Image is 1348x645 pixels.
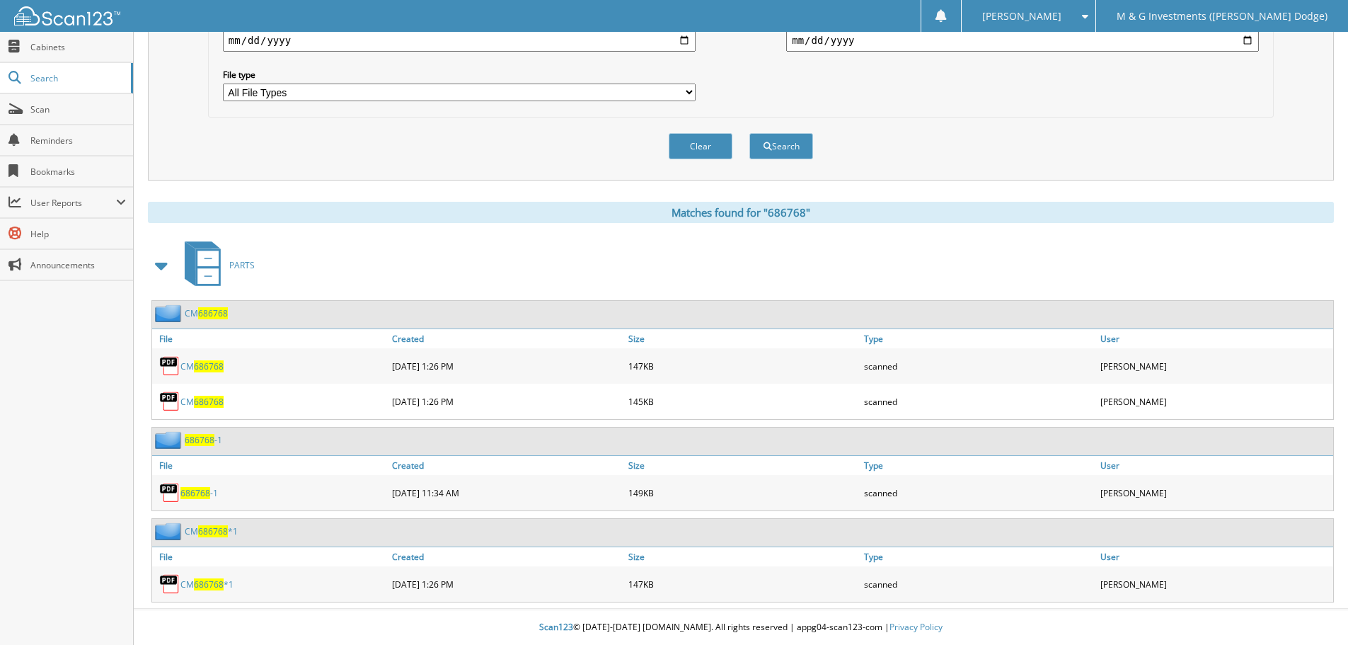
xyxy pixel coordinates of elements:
a: Privacy Policy [889,621,943,633]
div: [PERSON_NAME] [1097,479,1333,507]
a: 686768-1 [185,434,222,446]
input: end [786,29,1259,52]
div: [DATE] 1:26 PM [388,352,625,380]
a: Size [625,547,861,566]
img: PDF.png [159,391,180,412]
div: © [DATE]-[DATE] [DOMAIN_NAME]. All rights reserved | appg04-scan123-com | [134,610,1348,645]
div: [DATE] 1:26 PM [388,387,625,416]
a: CM686768 [185,307,228,319]
span: Cabinets [30,41,126,53]
img: folder2.png [155,523,185,540]
img: PDF.png [159,482,180,503]
span: Announcements [30,259,126,271]
span: 686768 [198,307,228,319]
a: User [1097,547,1333,566]
span: Reminders [30,135,126,147]
a: User [1097,456,1333,475]
img: scan123-logo-white.svg [14,6,120,25]
div: 147KB [625,570,861,598]
div: [DATE] 1:26 PM [388,570,625,598]
a: PARTS [176,237,255,293]
div: [PERSON_NAME] [1097,387,1333,416]
span: Help [30,228,126,240]
a: CM686768*1 [180,578,234,590]
img: PDF.png [159,573,180,595]
div: [DATE] 11:34 AM [388,479,625,507]
a: Created [388,456,625,475]
span: User Reports [30,197,116,209]
a: Created [388,547,625,566]
span: Search [30,72,124,84]
img: PDF.png [159,355,180,377]
span: PARTS [229,259,255,271]
span: Bookmarks [30,166,126,178]
a: Created [388,329,625,348]
a: Type [860,456,1097,475]
span: 686768 [198,525,228,537]
div: 145KB [625,387,861,416]
a: File [152,329,388,348]
input: start [223,29,696,52]
a: File [152,547,388,566]
a: CM686768 [180,396,224,408]
button: Search [749,133,813,159]
img: folder2.png [155,431,185,449]
a: User [1097,329,1333,348]
a: CM686768*1 [185,525,238,537]
label: File type [223,69,696,81]
div: scanned [860,387,1097,416]
iframe: Chat Widget [1277,577,1348,645]
a: Size [625,456,861,475]
span: 686768 [180,487,210,499]
span: 686768 [185,434,214,446]
div: scanned [860,352,1097,380]
a: CM686768 [180,360,224,372]
a: Type [860,547,1097,566]
span: [PERSON_NAME] [982,12,1061,21]
div: scanned [860,570,1097,598]
span: Scan123 [539,621,573,633]
span: 686768 [194,360,224,372]
span: 686768 [194,396,224,408]
span: M & G Investments ([PERSON_NAME] Dodge) [1117,12,1327,21]
div: [PERSON_NAME] [1097,352,1333,380]
a: Type [860,329,1097,348]
div: scanned [860,479,1097,507]
div: [PERSON_NAME] [1097,570,1333,598]
button: Clear [669,133,732,159]
a: 686768-1 [180,487,218,499]
div: 147KB [625,352,861,380]
span: Scan [30,103,126,115]
a: File [152,456,388,475]
div: Matches found for "686768" [148,202,1334,223]
div: 149KB [625,479,861,507]
a: Size [625,329,861,348]
span: 686768 [194,578,224,590]
img: folder2.png [155,304,185,322]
